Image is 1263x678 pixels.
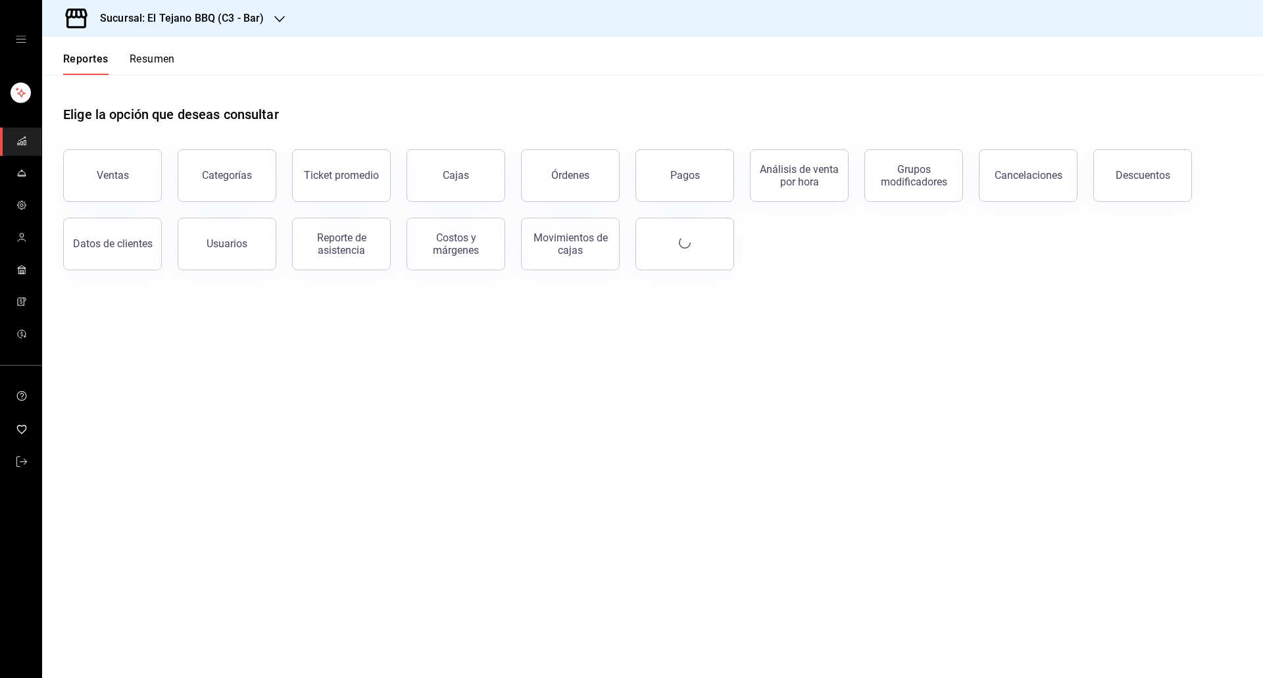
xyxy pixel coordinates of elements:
[16,34,26,45] button: open drawer
[670,169,700,182] div: Pagos
[551,169,589,182] div: Órdenes
[1093,149,1192,202] button: Descuentos
[864,149,963,202] button: Grupos modificadores
[63,149,162,202] button: Ventas
[178,218,276,270] button: Usuarios
[521,149,620,202] button: Órdenes
[63,53,109,75] button: Reportes
[178,149,276,202] button: Categorías
[292,149,391,202] button: Ticket promedio
[63,53,175,75] div: navigation tabs
[97,169,129,182] div: Ventas
[130,53,175,75] button: Resumen
[407,149,505,202] a: Cajas
[530,231,611,256] div: Movimientos de cajas
[873,163,954,188] div: Grupos modificadores
[443,168,470,183] div: Cajas
[750,149,849,202] button: Análisis de venta por hora
[521,218,620,270] button: Movimientos de cajas
[301,231,382,256] div: Reporte de asistencia
[995,169,1062,182] div: Cancelaciones
[635,149,734,202] button: Pagos
[292,218,391,270] button: Reporte de asistencia
[63,105,279,124] h1: Elige la opción que deseas consultar
[1116,169,1170,182] div: Descuentos
[73,237,153,250] div: Datos de clientes
[202,169,252,182] div: Categorías
[758,163,840,188] div: Análisis de venta por hora
[979,149,1077,202] button: Cancelaciones
[63,218,162,270] button: Datos de clientes
[415,231,497,256] div: Costos y márgenes
[407,218,505,270] button: Costos y márgenes
[207,237,247,250] div: Usuarios
[89,11,264,26] h3: Sucursal: El Tejano BBQ (C3 - Bar)
[304,169,379,182] div: Ticket promedio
